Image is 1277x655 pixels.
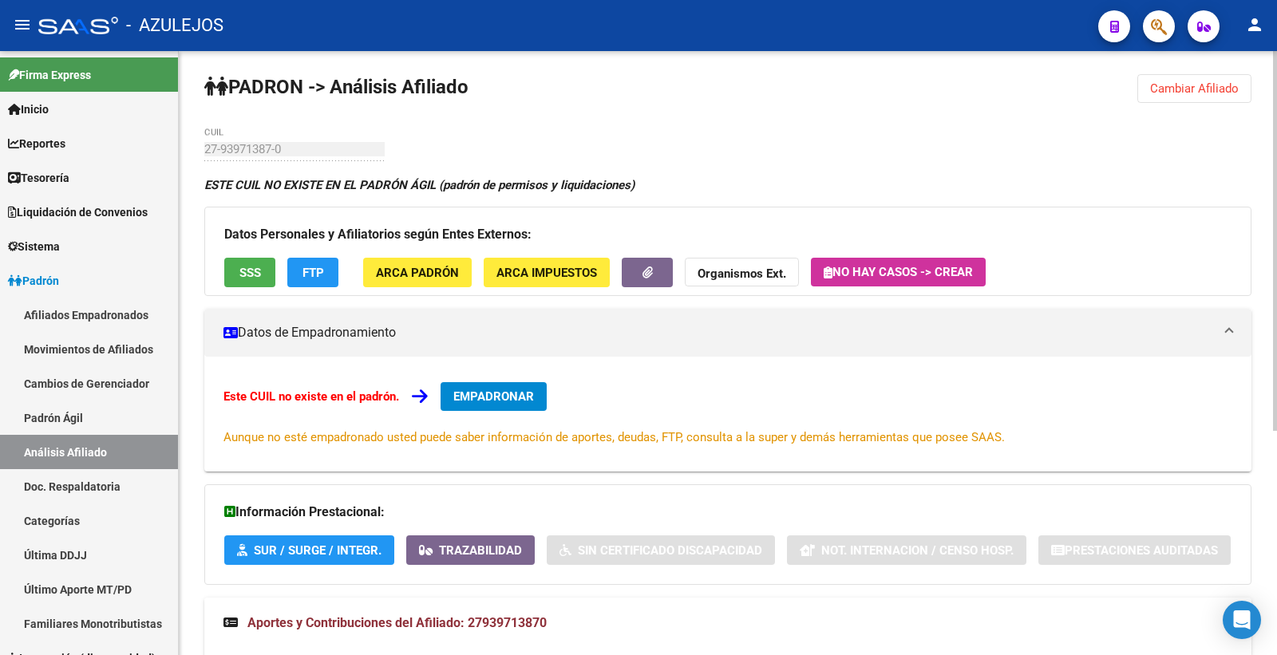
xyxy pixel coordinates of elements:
[8,203,148,221] span: Liquidación de Convenios
[1245,15,1264,34] mat-icon: person
[302,266,324,280] span: FTP
[376,266,459,280] span: ARCA Padrón
[453,389,534,404] span: EMPADRONAR
[204,76,468,98] strong: PADRON -> Análisis Afiliado
[484,258,610,287] button: ARCA Impuestos
[223,324,1213,341] mat-panel-title: Datos de Empadronamiento
[224,258,275,287] button: SSS
[406,535,535,565] button: Trazabilidad
[8,135,65,152] span: Reportes
[1065,543,1218,558] span: Prestaciones Auditadas
[8,238,60,255] span: Sistema
[224,223,1232,246] h3: Datos Personales y Afiliatorios según Entes Externos:
[8,272,59,290] span: Padrón
[1137,74,1251,103] button: Cambiar Afiliado
[8,101,49,118] span: Inicio
[287,258,338,287] button: FTP
[441,382,547,411] button: EMPADRONAR
[126,8,223,43] span: - AZULEJOS
[1150,81,1239,96] span: Cambiar Afiliado
[224,501,1232,523] h3: Información Prestacional:
[811,258,986,286] button: No hay casos -> Crear
[247,615,547,630] span: Aportes y Contribuciones del Afiliado: 27939713870
[8,169,69,187] span: Tesorería
[547,535,775,565] button: Sin Certificado Discapacidad
[13,15,32,34] mat-icon: menu
[254,543,382,558] span: SUR / SURGE / INTEGR.
[698,266,786,281] strong: Organismos Ext.
[824,265,973,279] span: No hay casos -> Crear
[239,266,261,280] span: SSS
[439,543,522,558] span: Trazabilidad
[496,266,597,280] span: ARCA Impuestos
[224,535,394,565] button: SUR / SURGE / INTEGR.
[578,543,762,558] span: Sin Certificado Discapacidad
[821,543,1014,558] span: Not. Internacion / Censo Hosp.
[1223,601,1261,639] div: Open Intercom Messenger
[787,535,1026,565] button: Not. Internacion / Censo Hosp.
[204,357,1251,472] div: Datos de Empadronamiento
[223,430,1005,444] span: Aunque no esté empadronado usted puede saber información de aportes, deudas, FTP, consulta a la s...
[204,178,635,192] strong: ESTE CUIL NO EXISTE EN EL PADRÓN ÁGIL (padrón de permisos y liquidaciones)
[1038,535,1231,565] button: Prestaciones Auditadas
[204,598,1251,649] mat-expansion-panel-header: Aportes y Contribuciones del Afiliado: 27939713870
[8,66,91,84] span: Firma Express
[204,309,1251,357] mat-expansion-panel-header: Datos de Empadronamiento
[363,258,472,287] button: ARCA Padrón
[685,258,799,287] button: Organismos Ext.
[223,389,399,404] strong: Este CUIL no existe en el padrón.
